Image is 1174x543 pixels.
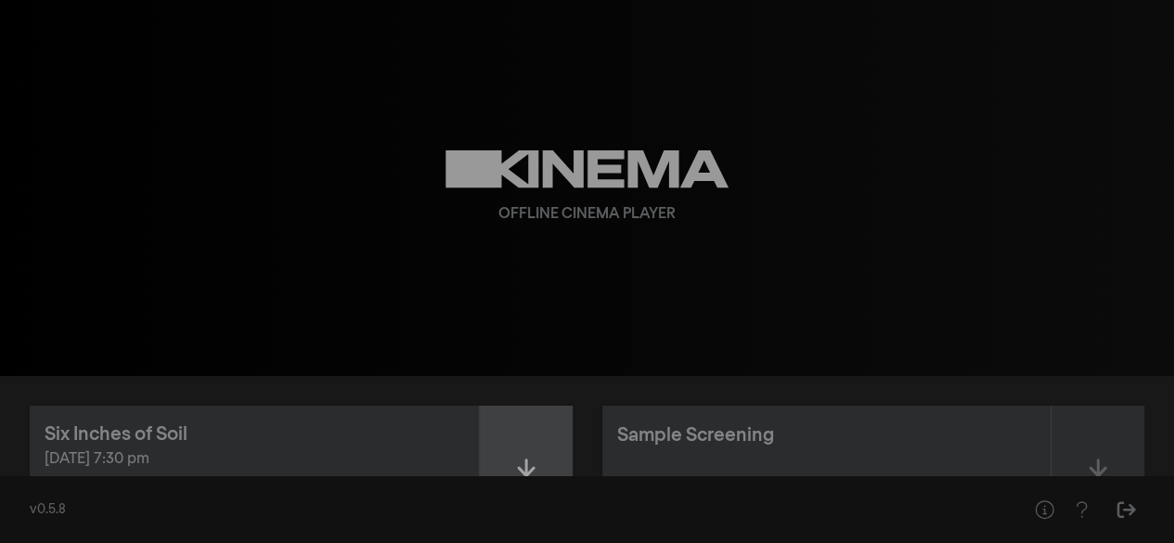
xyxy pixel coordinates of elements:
button: Sign Out [1107,491,1144,528]
div: v0.5.8 [30,500,988,520]
div: Six Inches of Soil [45,420,187,448]
button: Help [1026,491,1063,528]
div: Offline Cinema Player [498,203,676,226]
button: Help [1063,491,1100,528]
div: Sample Screening [617,421,774,449]
div: [DATE] 7:30 pm [45,448,464,471]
